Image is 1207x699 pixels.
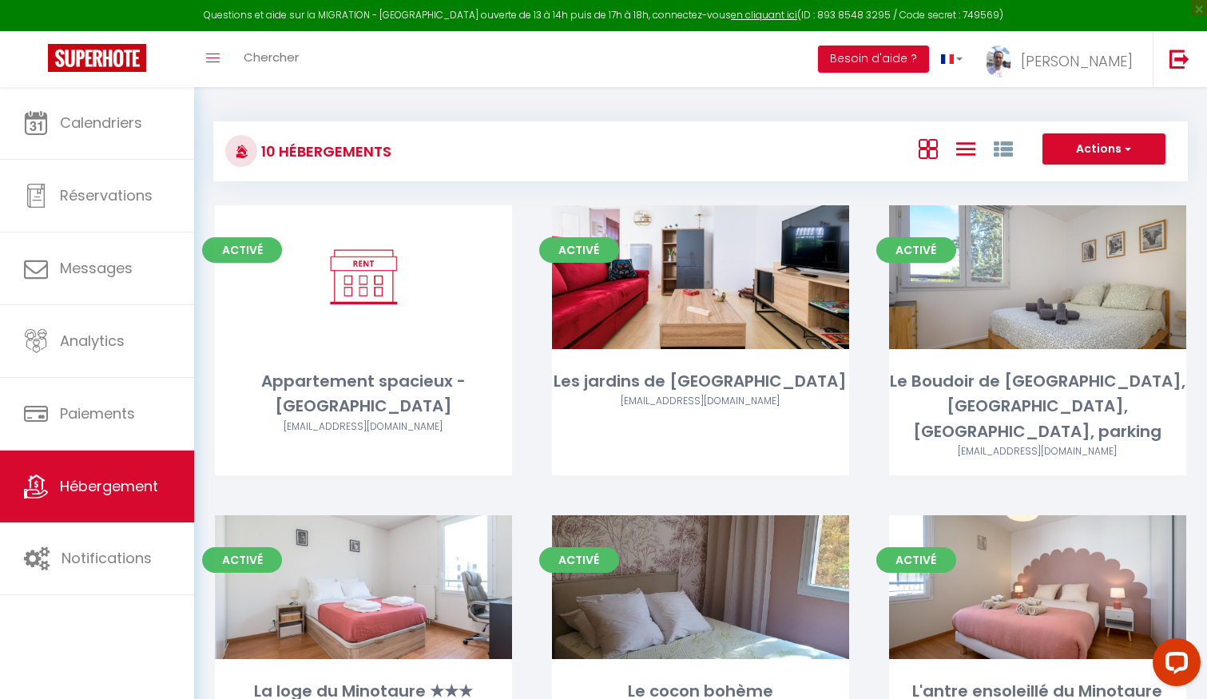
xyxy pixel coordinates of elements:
[60,403,135,423] span: Paiements
[987,46,1010,77] img: ...
[653,261,748,293] a: Editer
[975,31,1153,87] a: ... [PERSON_NAME]
[48,44,146,72] img: Super Booking
[889,369,1186,444] div: Le Boudoir de [GEOGRAPHIC_DATA], [GEOGRAPHIC_DATA], [GEOGRAPHIC_DATA], parking
[202,237,282,263] span: Activé
[990,261,1086,293] a: Editer
[316,261,411,293] a: Editer
[552,394,849,409] div: Airbnb
[653,571,748,603] a: Editer
[876,237,956,263] span: Activé
[956,135,975,161] a: Vue en Liste
[990,571,1086,603] a: Editer
[539,547,619,573] span: Activé
[215,369,512,419] div: Appartement spacieux - [GEOGRAPHIC_DATA]
[1169,49,1189,69] img: logout
[60,476,158,496] span: Hébergement
[316,571,411,603] a: Editer
[919,135,938,161] a: Vue en Box
[1021,51,1133,71] span: [PERSON_NAME]
[60,331,125,351] span: Analytics
[1140,632,1207,699] iframe: LiveChat chat widget
[232,31,311,87] a: Chercher
[60,258,133,278] span: Messages
[889,444,1186,459] div: Airbnb
[62,548,152,568] span: Notifications
[552,369,849,394] div: Les jardins de [GEOGRAPHIC_DATA]
[539,237,619,263] span: Activé
[994,135,1013,161] a: Vue par Groupe
[60,185,153,205] span: Réservations
[257,133,391,169] h3: 10 Hébergements
[1042,133,1165,165] button: Actions
[244,49,299,66] span: Chercher
[818,46,929,73] button: Besoin d'aide ?
[215,419,512,435] div: Airbnb
[876,547,956,573] span: Activé
[60,113,142,133] span: Calendriers
[202,547,282,573] span: Activé
[731,8,797,22] a: en cliquant ici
